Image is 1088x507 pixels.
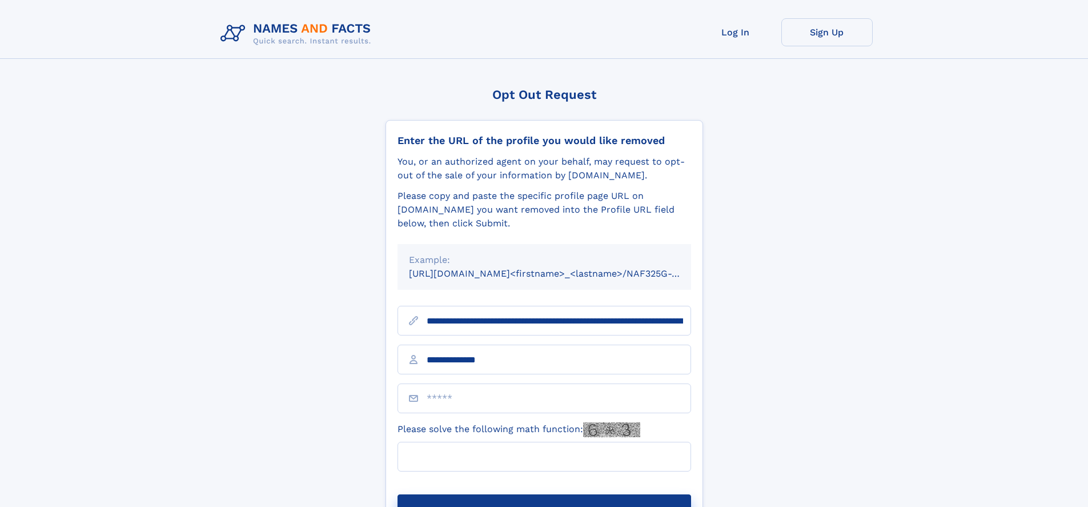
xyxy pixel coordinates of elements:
img: Logo Names and Facts [216,18,380,49]
div: You, or an authorized agent on your behalf, may request to opt-out of the sale of your informatio... [398,155,691,182]
label: Please solve the following math function: [398,422,640,437]
div: Please copy and paste the specific profile page URL on [DOMAIN_NAME] you want removed into the Pr... [398,189,691,230]
div: Enter the URL of the profile you would like removed [398,134,691,147]
div: Opt Out Request [386,87,703,102]
div: Example: [409,253,680,267]
small: [URL][DOMAIN_NAME]<firstname>_<lastname>/NAF325G-xxxxxxxx [409,268,713,279]
a: Sign Up [781,18,873,46]
a: Log In [690,18,781,46]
